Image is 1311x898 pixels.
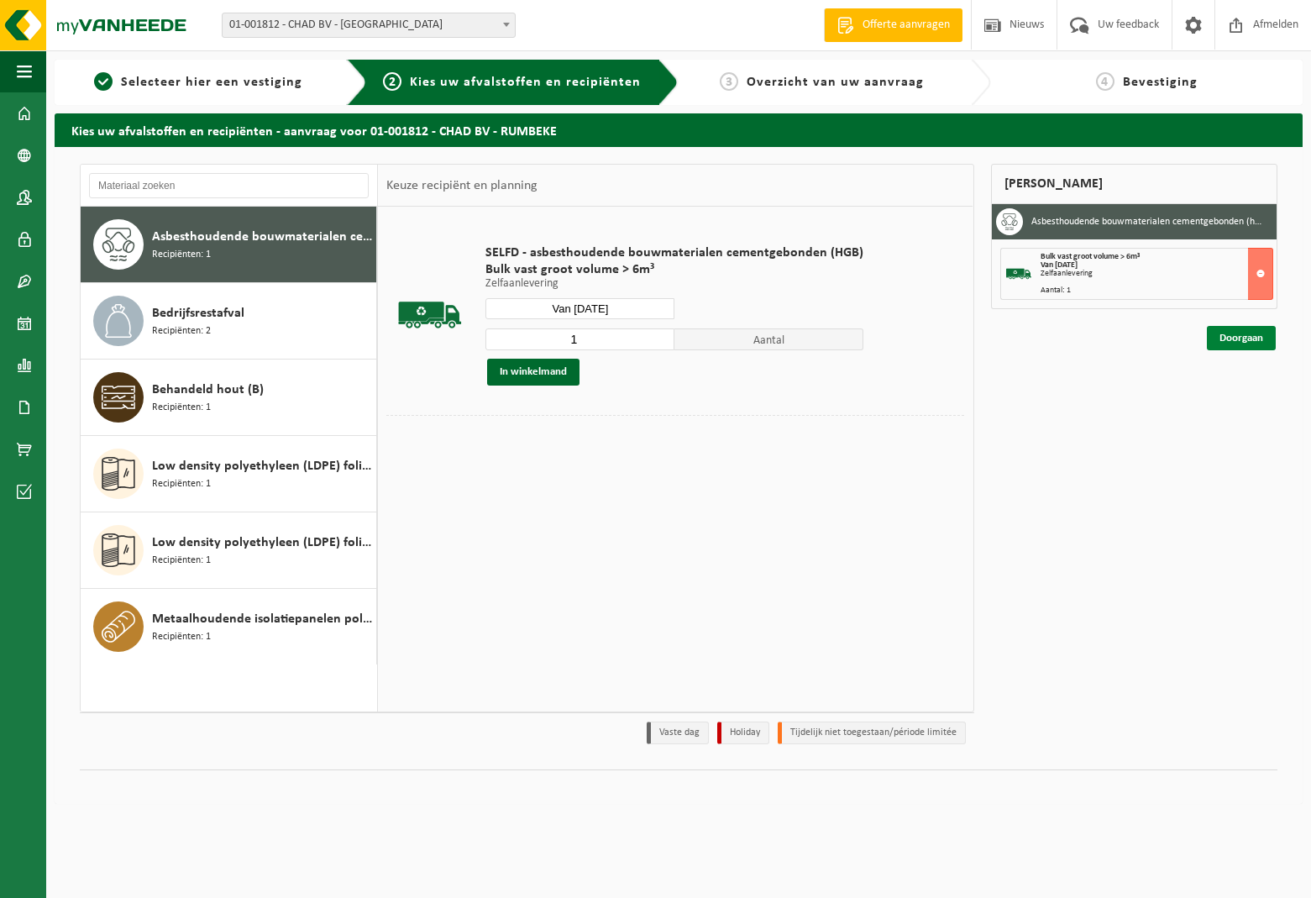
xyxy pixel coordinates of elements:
button: Behandeld hout (B) Recipiënten: 1 [81,360,377,436]
li: Vaste dag [647,722,709,744]
span: 4 [1096,72,1114,91]
span: Bevestiging [1123,76,1198,89]
input: Materiaal zoeken [89,173,369,198]
button: In winkelmand [487,359,579,386]
span: SELFD - asbesthoudende bouwmaterialen cementgebonden (HGB) [485,244,863,261]
span: 01-001812 - CHAD BV - RUMBEKE [223,13,515,37]
button: Low density polyethyleen (LDPE) folie, los, naturel Recipiënten: 1 [81,436,377,512]
span: Low density polyethyleen (LDPE) folie, los, naturel/gekleurd (80/20) [152,533,372,553]
h3: Asbesthoudende bouwmaterialen cementgebonden (hechtgebonden) [1031,208,1265,235]
div: Aantal: 1 [1041,286,1273,295]
span: 01-001812 - CHAD BV - RUMBEKE [222,13,516,38]
span: Recipiënten: 1 [152,629,211,645]
span: 1 [94,72,113,91]
span: Asbesthoudende bouwmaterialen cementgebonden (hechtgebonden) [152,227,372,247]
span: Recipiënten: 1 [152,400,211,416]
strong: Van [DATE] [1041,260,1078,270]
span: Selecteer hier een vestiging [121,76,302,89]
li: Holiday [717,722,769,744]
input: Selecteer datum [485,298,674,319]
div: [PERSON_NAME] [991,164,1278,204]
li: Tijdelijk niet toegestaan/période limitée [778,722,966,744]
span: Behandeld hout (B) [152,380,264,400]
div: Zelfaanlevering [1041,270,1273,278]
span: Recipiënten: 1 [152,476,211,492]
span: Metaalhoudende isolatiepanelen polyurethaan (PU) [152,609,372,629]
button: Bedrijfsrestafval Recipiënten: 2 [81,283,377,360]
a: Doorgaan [1207,326,1276,350]
p: Zelfaanlevering [485,278,863,290]
a: Offerte aanvragen [824,8,962,42]
span: Overzicht van uw aanvraag [747,76,924,89]
span: Recipiënten: 1 [152,247,211,263]
span: Low density polyethyleen (LDPE) folie, los, naturel [152,456,372,476]
button: Low density polyethyleen (LDPE) folie, los, naturel/gekleurd (80/20) Recipiënten: 1 [81,512,377,589]
span: 3 [720,72,738,91]
button: Asbesthoudende bouwmaterialen cementgebonden (hechtgebonden) Recipiënten: 1 [81,207,377,283]
span: Aantal [674,328,863,350]
span: Bulk vast groot volume > 6m³ [485,261,863,278]
span: Bedrijfsrestafval [152,303,244,323]
span: 2 [383,72,401,91]
div: Keuze recipiënt en planning [378,165,546,207]
span: Recipiënten: 1 [152,553,211,569]
span: Offerte aanvragen [858,17,954,34]
h2: Kies uw afvalstoffen en recipiënten - aanvraag voor 01-001812 - CHAD BV - RUMBEKE [55,113,1303,146]
span: Recipiënten: 2 [152,323,211,339]
a: 1Selecteer hier een vestiging [63,72,333,92]
button: Metaalhoudende isolatiepanelen polyurethaan (PU) Recipiënten: 1 [81,589,377,664]
span: Kies uw afvalstoffen en recipiënten [410,76,641,89]
span: Bulk vast groot volume > 6m³ [1041,252,1140,261]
